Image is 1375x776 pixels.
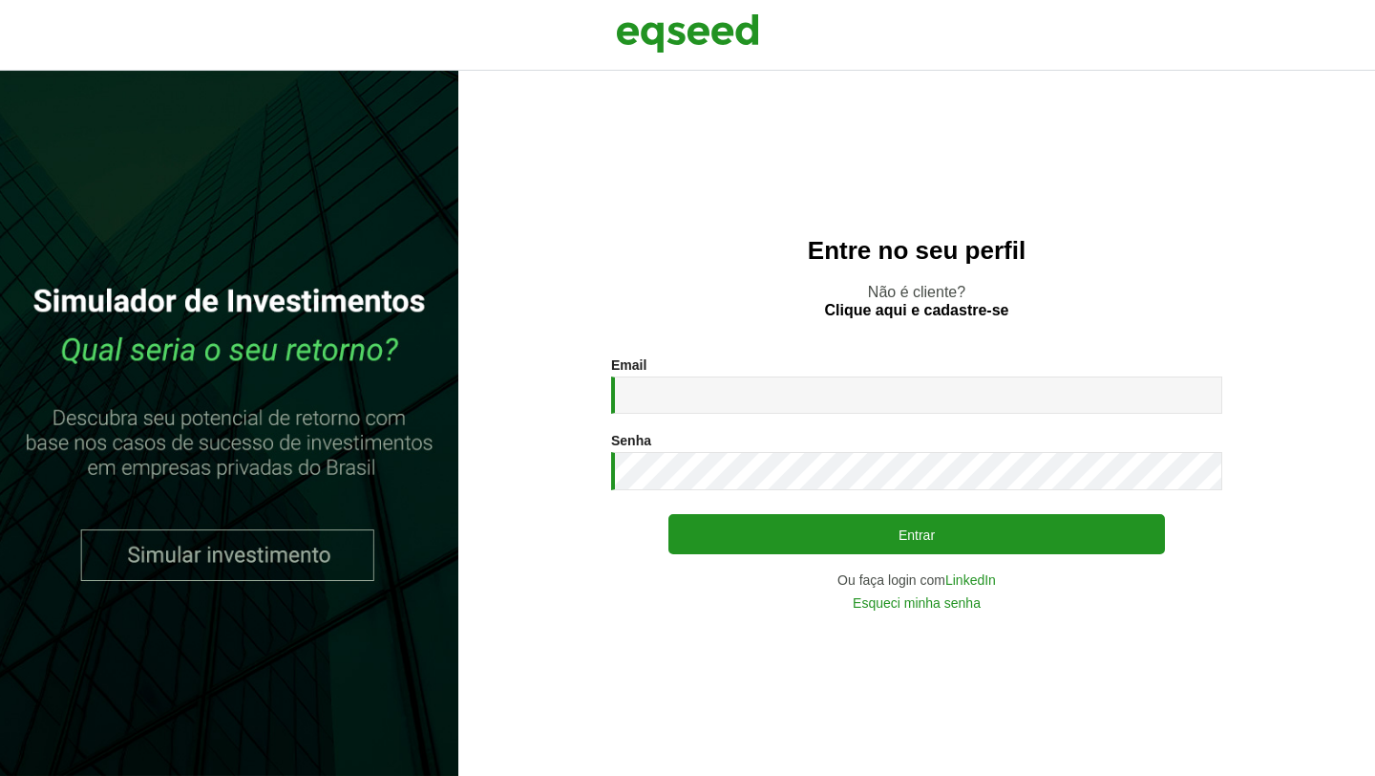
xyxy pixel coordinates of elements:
[825,303,1009,318] a: Clique aqui e cadastre-se
[853,596,981,610] a: Esqueci minha senha
[611,434,651,447] label: Senha
[945,573,996,587] a: LinkedIn
[497,283,1337,319] p: Não é cliente?
[616,10,759,57] img: EqSeed Logo
[611,573,1222,587] div: Ou faça login com
[497,237,1337,265] h2: Entre no seu perfil
[668,514,1165,554] button: Entrar
[611,358,646,372] label: Email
